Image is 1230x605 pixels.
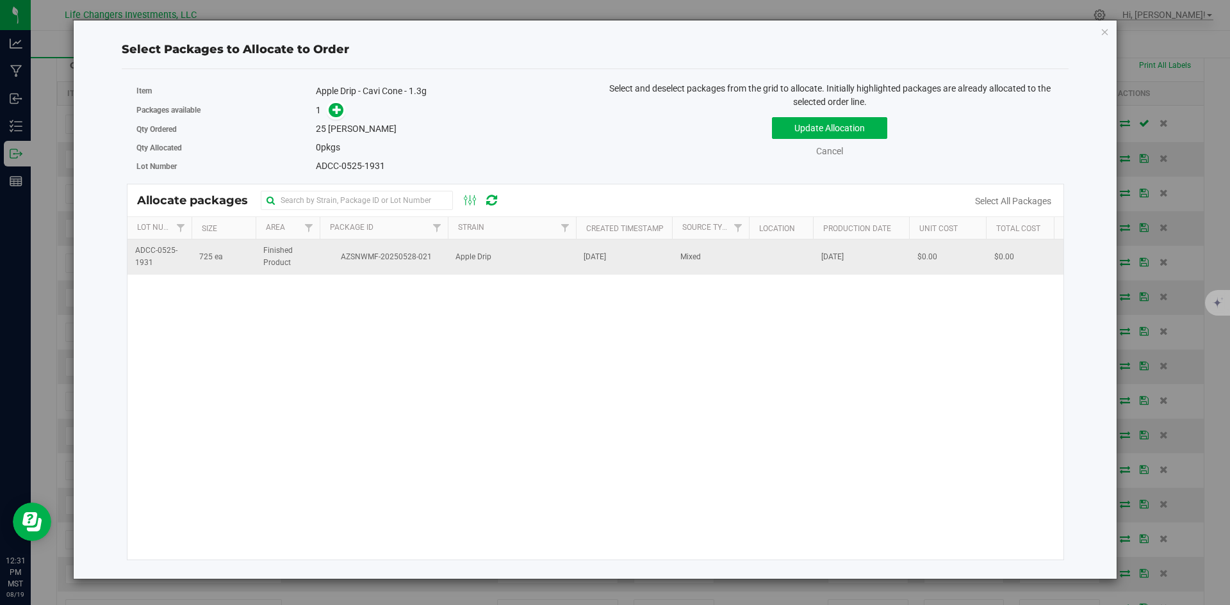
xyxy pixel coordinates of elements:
a: Select All Packages [975,196,1051,206]
input: Search by Strain, Package ID or Lot Number [261,191,453,210]
span: $0.00 [917,251,937,263]
div: Select Packages to Allocate to Order [122,41,1069,58]
span: ADCC-0525-1931 [135,245,184,269]
iframe: Resource center [13,503,51,541]
a: Filter [727,217,748,239]
a: Lot Number [137,223,183,232]
a: Source Type [682,223,732,232]
span: 1 [316,105,321,115]
span: pkgs [316,142,340,152]
a: Strain [458,223,484,232]
span: Select and deselect packages from the grid to allocate. Initially highlighted packages are alread... [609,83,1051,107]
span: AZSNWMF-20250528-021 [327,251,440,263]
label: Qty Ordered [136,124,316,135]
a: Filter [170,217,191,239]
a: Unit Cost [919,224,958,233]
span: [DATE] [821,251,844,263]
label: Item [136,85,316,97]
a: Total Cost [996,224,1040,233]
a: Production Date [823,224,891,233]
div: Apple Drip - Cavi Cone - 1.3g [316,85,586,98]
span: Apple Drip [455,251,491,263]
a: Filter [426,217,447,239]
a: Filter [554,217,575,239]
a: Cancel [816,146,843,156]
a: Size [202,224,217,233]
span: Allocate packages [137,193,261,207]
label: Qty Allocated [136,142,316,154]
a: Created Timestamp [586,224,664,233]
a: Package Id [330,223,373,232]
span: 725 ea [199,251,223,263]
label: Packages available [136,104,316,116]
span: 25 [316,124,326,134]
span: $0.00 [994,251,1014,263]
a: Location [759,224,795,233]
span: [DATE] [584,251,606,263]
label: Lot Number [136,161,316,172]
a: Filter [298,217,319,239]
a: Area [266,223,285,232]
button: Update Allocation [772,117,887,139]
span: Mixed [680,251,701,263]
span: Finished Product [263,245,312,269]
span: ADCC-0525-1931 [316,161,385,171]
span: [PERSON_NAME] [328,124,397,134]
span: 0 [316,142,321,152]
